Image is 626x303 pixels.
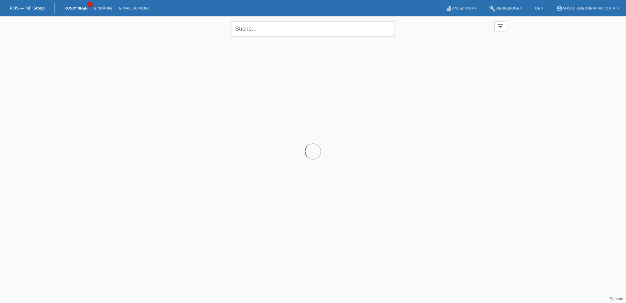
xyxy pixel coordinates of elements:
i: build [489,5,496,12]
i: book [446,5,452,12]
a: account_circlem-way - [GEOGRAPHIC_DATA] ▾ [553,6,623,10]
a: Einkäufe [91,6,116,10]
a: E-Mail Support [116,6,153,10]
a: DE ▾ [532,6,546,10]
a: POS — MF Group [10,6,45,10]
input: Suche... [231,21,395,37]
a: bookAnleitung ▾ [442,6,479,10]
a: Support [610,297,623,301]
span: 1 [87,2,93,7]
a: buildWerkzeuge ▾ [486,6,525,10]
i: account_circle [556,5,563,12]
a: Kund*innen [61,6,91,10]
i: filter_list [497,23,504,30]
